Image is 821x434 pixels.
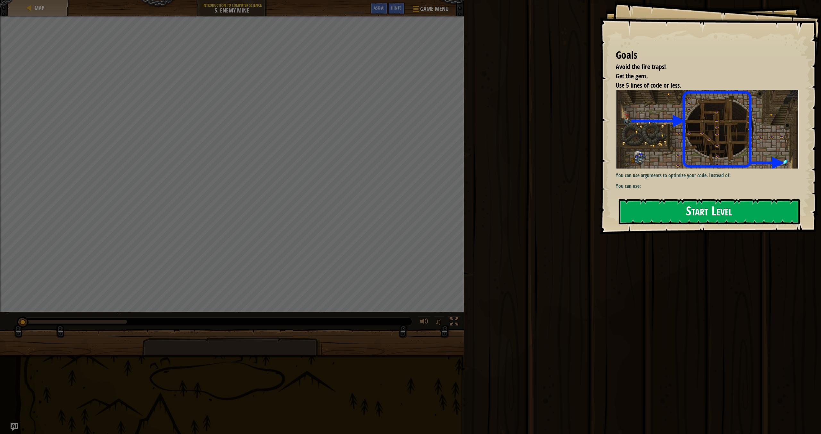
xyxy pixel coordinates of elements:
[616,182,799,190] p: You can use:
[616,72,648,80] span: Get the gem.
[616,62,666,71] span: Avoid the fire traps!
[616,81,681,90] span: Use 5 lines of code or less.
[11,423,18,431] button: Ask AI
[370,3,388,14] button: Ask AI
[33,4,44,12] a: Map
[420,5,449,13] span: Game Menu
[434,316,445,329] button: ♫
[619,199,800,224] button: Start Level
[616,172,799,179] p: You can use arguments to optimize your code. Instead of:
[435,317,442,326] span: ♫
[374,5,385,11] span: Ask AI
[35,4,44,12] span: Map
[616,90,799,169] img: Enemy mine
[448,316,461,329] button: Toggle fullscreen
[608,72,797,81] li: Get the gem.
[391,5,402,11] span: Hints
[608,81,797,90] li: Use 5 lines of code or less.
[616,48,799,63] div: Goals
[608,62,797,72] li: Avoid the fire traps!
[408,3,453,18] button: Game Menu
[418,316,431,329] button: Adjust volume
